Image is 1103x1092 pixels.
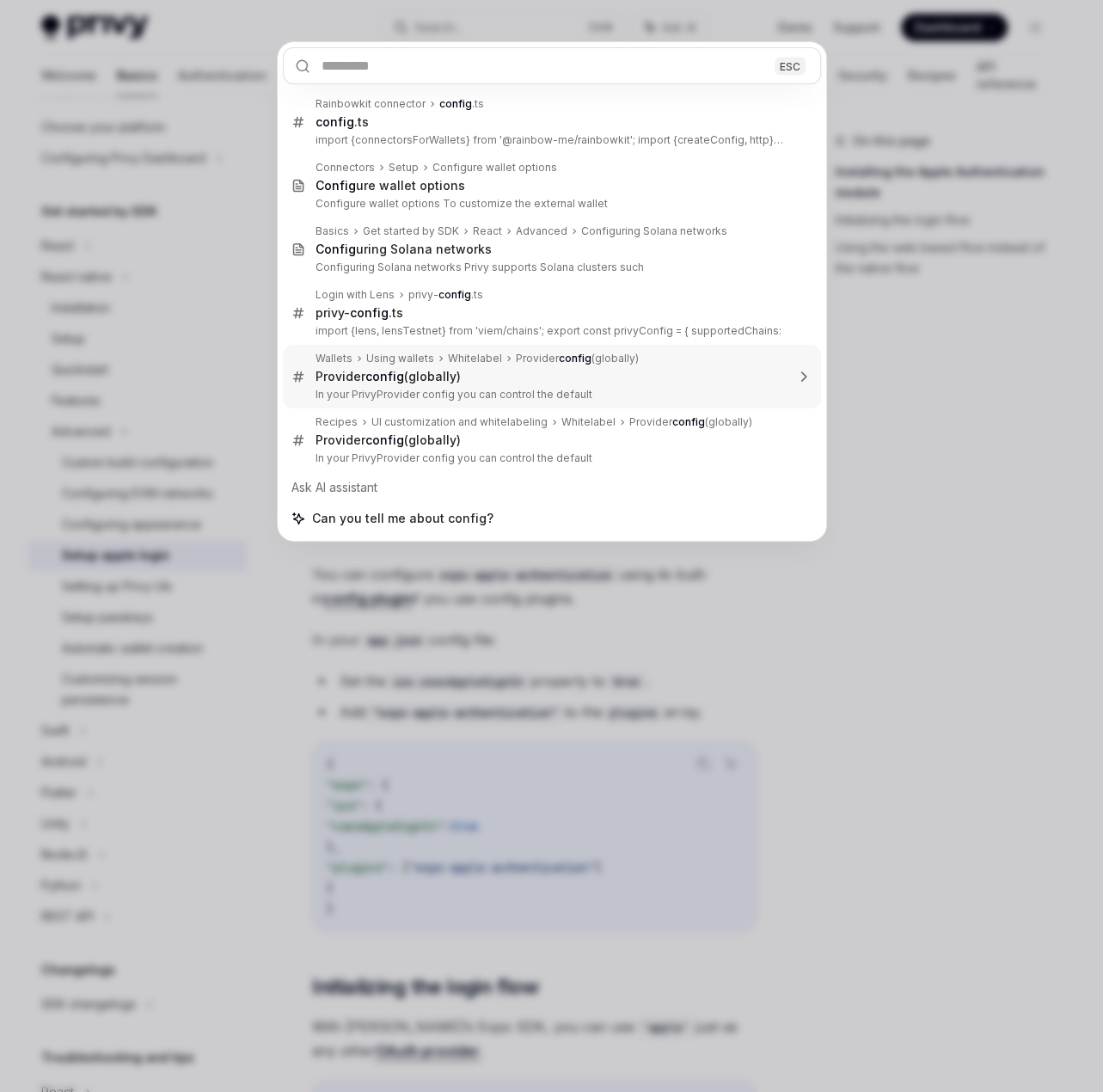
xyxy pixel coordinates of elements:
[561,415,616,429] div: Whitelabel
[316,433,461,448] div: Provider (globally)
[316,114,354,129] b: config
[629,415,752,429] div: Provider (globally)
[439,97,484,111] div: .ts
[672,415,705,428] b: config
[316,288,395,302] div: Login with Lens
[316,133,785,147] p: import {connectorsForWallets} from '@rainbow-me/rainbowkit'; import {createConfig, http} from 'wagm
[516,352,639,365] div: Provider (globally)
[283,472,821,503] div: Ask AI assistant
[316,197,785,211] p: Configure wallet options To customize the external wallet
[316,224,349,238] div: Basics
[371,415,548,429] div: UI customization and whitelabeling
[581,224,727,238] div: Configuring Solana networks
[316,161,375,175] div: Connectors
[316,324,785,338] p: import {lens, lensTestnet} from 'viem/chains'; export const privyConfig = { supportedChains:
[473,224,502,238] div: React
[316,388,785,402] p: In your PrivyProvider config you can control the default
[516,224,567,238] div: Advanced
[316,114,369,130] div: .ts
[432,161,557,175] div: Configure wallet options
[365,369,404,383] b: config
[316,178,356,193] b: Config
[316,415,358,429] div: Recipes
[775,57,806,75] div: ESC
[363,224,459,238] div: Get started by SDK
[316,352,352,365] div: Wallets
[316,242,492,257] div: uring Solana networks
[408,288,483,302] div: privy- .ts
[448,352,502,365] div: Whitelabel
[316,305,403,321] div: privy- .ts
[316,178,465,193] div: ure wallet options
[366,352,434,365] div: Using wallets
[316,451,785,465] p: In your PrivyProvider config you can control the default
[316,242,356,256] b: Config
[316,369,461,384] div: Provider (globally)
[439,97,472,110] b: config
[365,433,404,447] b: config
[316,97,426,111] div: Rainbowkit connector
[312,510,493,527] span: Can you tell me about config?
[350,305,389,320] b: config
[438,288,471,301] b: config
[389,161,419,175] div: Setup
[316,261,785,274] p: Configuring Solana networks Privy supports Solana clusters such
[559,352,591,365] b: config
